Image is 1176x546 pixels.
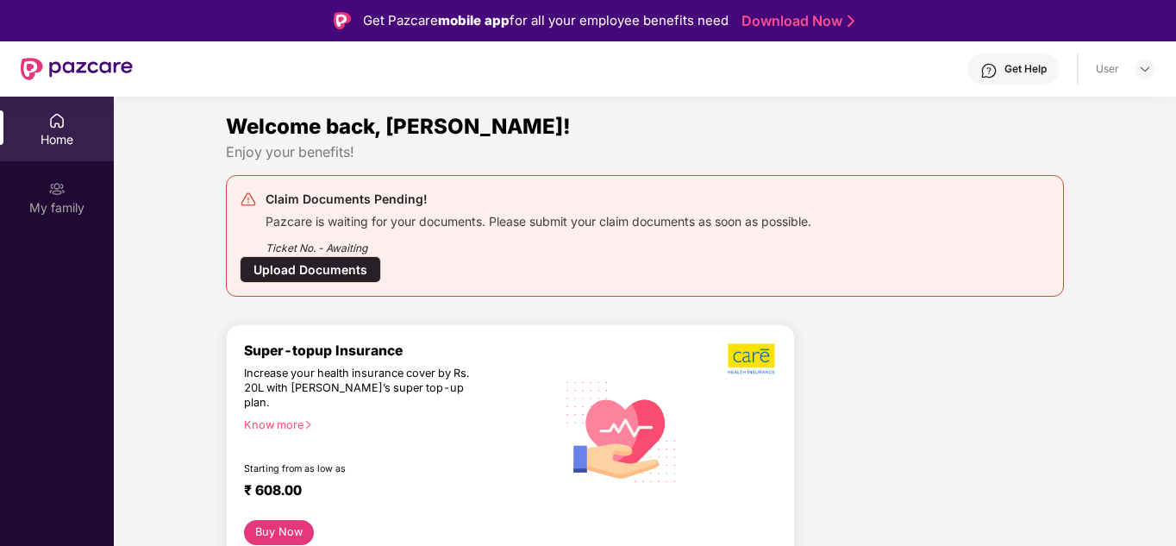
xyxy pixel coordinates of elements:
[266,210,811,229] div: Pazcare is waiting for your documents. Please submit your claim documents as soon as possible.
[266,229,811,256] div: Ticket No. - Awaiting
[1096,62,1119,76] div: User
[240,191,257,208] img: svg+xml;base64,PHN2ZyB4bWxucz0iaHR0cDovL3d3dy53My5vcmcvMjAwMC9zdmciIHdpZHRoPSIyNCIgaGVpZ2h0PSIyNC...
[48,180,66,198] img: svg+xml;base64,PHN2ZyB3aWR0aD0iMjAiIGhlaWdodD0iMjAiIHZpZXdCb3g9IjAgMCAyMCAyMCIgZmlsbD0ibm9uZSIgeG...
[266,189,811,210] div: Claim Documents Pending!
[980,62,998,79] img: svg+xml;base64,PHN2ZyBpZD0iSGVscC0zMngzMiIgeG1sbnM9Imh0dHA6Ly93d3cudzMub3JnLzIwMDAvc3ZnIiB3aWR0aD...
[244,482,538,503] div: ₹ 608.00
[728,342,777,375] img: b5dec4f62d2307b9de63beb79f102df3.png
[240,256,381,283] div: Upload Documents
[555,363,689,499] img: svg+xml;base64,PHN2ZyB4bWxucz0iaHR0cDovL3d3dy53My5vcmcvMjAwMC9zdmciIHhtbG5zOnhsaW5rPSJodHRwOi8vd3...
[244,367,480,411] div: Increase your health insurance cover by Rs. 20L with [PERSON_NAME]’s super top-up plan.
[244,463,482,475] div: Starting from as low as
[244,418,545,430] div: Know more
[244,342,555,359] div: Super-topup Insurance
[334,12,351,29] img: Logo
[21,58,133,80] img: New Pazcare Logo
[303,420,313,430] span: right
[848,12,854,30] img: Stroke
[48,112,66,129] img: svg+xml;base64,PHN2ZyBpZD0iSG9tZSIgeG1sbnM9Imh0dHA6Ly93d3cudzMub3JnLzIwMDAvc3ZnIiB3aWR0aD0iMjAiIG...
[438,12,510,28] strong: mobile app
[1004,62,1047,76] div: Get Help
[226,143,1064,161] div: Enjoy your benefits!
[226,114,571,139] span: Welcome back, [PERSON_NAME]!
[741,12,849,30] a: Download Now
[1138,62,1152,76] img: svg+xml;base64,PHN2ZyBpZD0iRHJvcGRvd24tMzJ4MzIiIHhtbG5zPSJodHRwOi8vd3d3LnczLm9yZy8yMDAwL3N2ZyIgd2...
[244,520,314,545] button: Buy Now
[363,10,729,31] div: Get Pazcare for all your employee benefits need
